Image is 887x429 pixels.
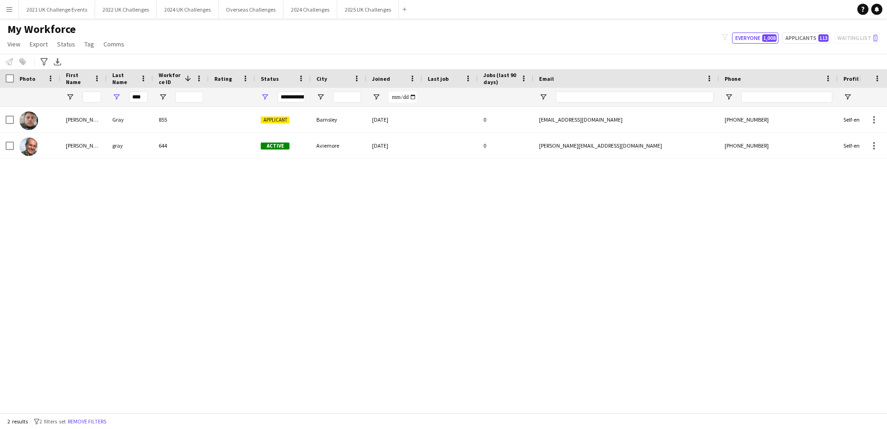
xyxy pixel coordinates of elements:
div: Gray [107,107,153,132]
span: City [316,75,327,82]
button: Remove filters [66,416,108,427]
span: Tag [84,40,94,48]
span: 2 filters set [39,418,66,425]
a: Comms [100,38,128,50]
div: [PERSON_NAME] [60,107,107,132]
button: Open Filter Menu [725,93,733,101]
div: 0 [478,133,533,158]
button: Open Filter Menu [539,93,547,101]
div: [PERSON_NAME] [60,133,107,158]
app-action-btn: Export XLSX [52,56,63,67]
a: Export [26,38,51,50]
a: Status [53,38,79,50]
span: Rating [214,75,232,82]
div: 644 [153,133,209,158]
button: 2021 UK Challenge Events [19,0,95,19]
button: Open Filter Menu [66,93,74,101]
span: My Workforce [7,22,76,36]
div: Barnsley [311,107,366,132]
button: 2025 UK Challenges [337,0,399,19]
div: [PHONE_NUMBER] [719,133,838,158]
div: 0 [478,107,533,132]
span: Phone [725,75,741,82]
button: Everyone1,008 [732,32,778,44]
a: Tag [81,38,98,50]
span: Comms [103,40,124,48]
a: View [4,38,24,50]
span: Status [261,75,279,82]
span: 113 [818,34,829,42]
span: First Name [66,71,90,85]
button: Open Filter Menu [843,93,852,101]
div: [PHONE_NUMBER] [719,107,838,132]
div: Aviemore [311,133,366,158]
span: Email [539,75,554,82]
button: Overseas Challenges [219,0,283,19]
button: Open Filter Menu [372,93,380,101]
div: [DATE] [366,107,422,132]
span: Applicant [261,117,289,123]
span: Active [261,143,289,149]
input: First Name Filter Input [83,91,101,103]
img: Ryan Gray [19,111,38,130]
span: Last Name [112,71,136,85]
div: [PERSON_NAME][EMAIL_ADDRESS][DOMAIN_NAME] [533,133,719,158]
button: 2024 UK Challenges [157,0,219,19]
div: gray [107,133,153,158]
div: 855 [153,107,209,132]
span: Joined [372,75,390,82]
input: Email Filter Input [556,91,713,103]
input: Phone Filter Input [741,91,832,103]
button: Open Filter Menu [112,93,121,101]
input: Workforce ID Filter Input [175,91,203,103]
span: Last job [428,75,449,82]
app-action-btn: Advanced filters [39,56,50,67]
input: City Filter Input [333,91,361,103]
span: Status [57,40,75,48]
span: Export [30,40,48,48]
span: Profile [843,75,862,82]
button: Applicants113 [782,32,830,44]
span: 1,008 [762,34,777,42]
button: Open Filter Menu [159,93,167,101]
button: 2022 UK Challenges [95,0,157,19]
input: Last Name Filter Input [129,91,148,103]
div: [EMAIL_ADDRESS][DOMAIN_NAME] [533,107,719,132]
button: 2024 Challenges [283,0,337,19]
button: Open Filter Menu [261,93,269,101]
button: Open Filter Menu [316,93,325,101]
div: [DATE] [366,133,422,158]
input: Joined Filter Input [389,91,417,103]
span: Photo [19,75,35,82]
img: duncan gray [19,137,38,156]
span: View [7,40,20,48]
span: Workforce ID [159,71,181,85]
span: Jobs (last 90 days) [483,71,517,85]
